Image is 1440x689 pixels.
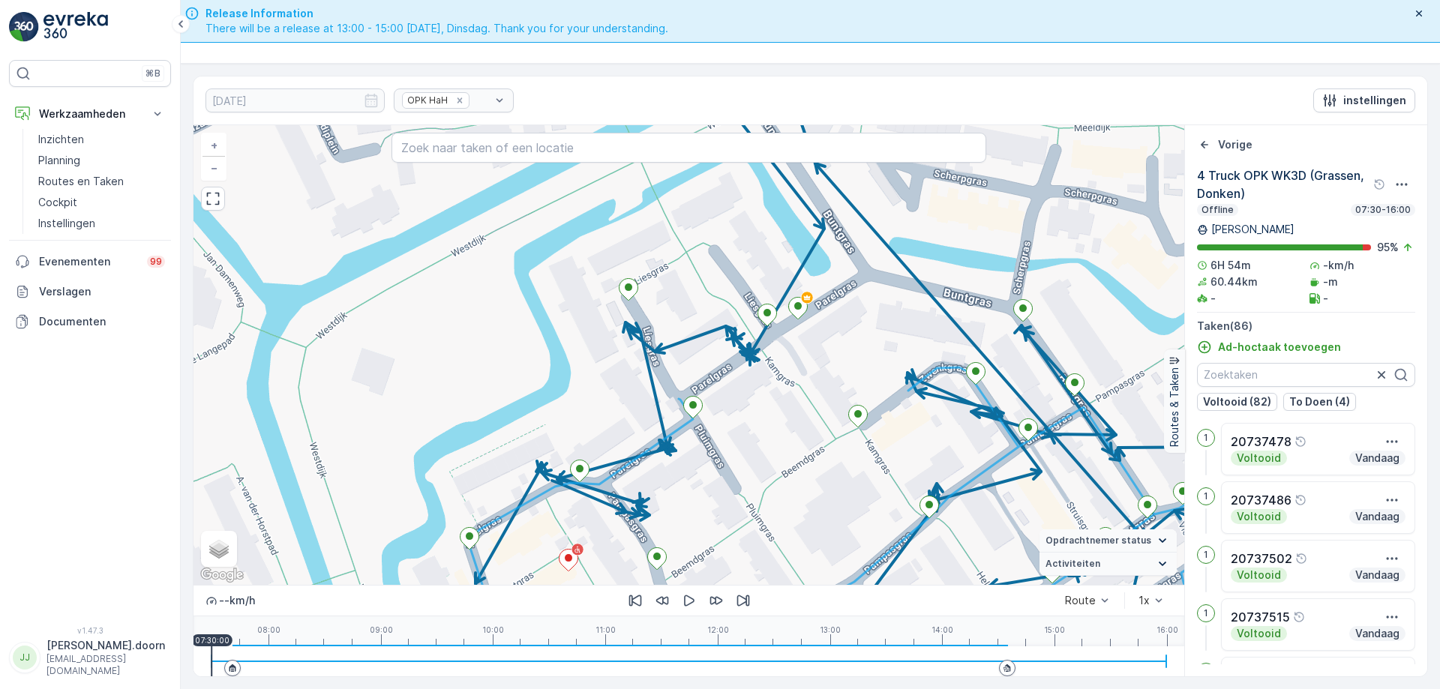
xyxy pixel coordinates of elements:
a: Dit gebied openen in Google Maps (er wordt een nieuw venster geopend) [197,565,247,585]
p: Evenementen [39,254,138,269]
p: 08:00 [257,625,280,634]
a: In zoomen [202,134,225,157]
p: 15:00 [1044,625,1065,634]
div: Route [1065,595,1096,607]
img: Google [197,565,247,585]
p: 07:30-16:00 [1354,204,1412,216]
p: Voltooid [1235,626,1282,641]
p: 07:30:00 [195,636,229,645]
p: Vorige [1218,137,1252,152]
p: Vandaag [1354,509,1401,524]
span: Activiteiten [1045,558,1100,570]
p: Voltooid [1235,451,1282,466]
button: To Doen (4) [1283,393,1356,411]
p: 1 [1204,549,1208,561]
a: Inzichten [32,129,171,150]
a: Vorige [1197,137,1252,152]
p: 12:00 [707,625,729,634]
p: Voltooid [1235,509,1282,524]
img: logo [9,12,39,42]
p: 09:00 [370,625,393,634]
p: Vandaag [1354,451,1401,466]
p: Voltooid (82) [1203,394,1271,409]
a: Uitzoomen [202,157,225,179]
span: − [211,161,218,174]
p: 99 [150,256,162,268]
p: Cockpit [38,195,77,210]
p: 16:00 [1156,625,1178,634]
p: -km/h [1323,258,1354,273]
p: Routes en Taken [38,174,124,189]
p: -m [1323,274,1338,289]
p: Voltooid [1235,568,1282,583]
span: + [211,139,217,151]
summary: Opdrachtnemer status [1039,529,1177,553]
div: help tooltippictogram [1293,611,1305,623]
a: Instellingen [32,213,171,234]
p: Vandaag [1354,626,1401,641]
p: Inzichten [38,132,84,147]
p: 60.44km [1210,274,1258,289]
p: Planning [38,153,80,168]
a: Routes en Taken [32,171,171,192]
p: ⌘B [145,67,160,79]
p: [EMAIL_ADDRESS][DOMAIN_NAME] [46,653,165,677]
input: dd/mm/yyyy [205,88,385,112]
p: To Doen (4) [1289,394,1350,409]
summary: Activiteiten [1039,553,1177,576]
p: Vandaag [1354,568,1401,583]
p: 1 [1204,607,1208,619]
p: 11:00 [595,625,616,634]
input: Zoektaken [1197,363,1415,387]
a: Evenementen99 [9,247,171,277]
div: JJ [13,646,37,670]
p: 10:00 [482,625,504,634]
p: - [1323,291,1328,306]
a: Layers [202,532,235,565]
div: help tooltippictogram [1294,494,1306,506]
img: logo_light-DOdMpM7g.png [43,12,108,42]
a: Planning [32,150,171,171]
p: [PERSON_NAME] [1211,222,1294,237]
a: Cockpit [32,192,171,213]
p: 6H 54m [1210,258,1251,273]
p: [PERSON_NAME].doorn [46,638,165,653]
p: - [1210,291,1216,306]
div: help tooltippictogram [1294,436,1306,448]
p: Werkzaamheden [39,106,141,121]
p: Instellingen [38,216,95,231]
a: Documenten [9,307,171,337]
input: Zoek naar taken of een locatie [391,133,986,163]
p: 20737502 [1231,550,1292,568]
p: 14:00 [931,625,953,634]
div: help tooltippictogram [1373,178,1385,190]
button: Voltooid (82) [1197,393,1277,411]
p: 95 % [1377,240,1399,255]
span: There will be a release at 13:00 - 15:00 [DATE], Dinsdag. Thank you for your understanding. [205,21,668,36]
p: 20737515 [1231,608,1290,626]
p: 13:00 [820,625,841,634]
p: 20737478 [1231,433,1291,451]
span: v 1.47.3 [9,626,171,635]
span: Release Information [205,6,668,21]
div: help tooltippictogram [1295,553,1307,565]
button: Werkzaamheden [9,99,171,129]
div: 1x [1138,595,1150,607]
a: Verslagen [9,277,171,307]
button: instellingen [1313,88,1415,112]
p: 1 [1204,490,1208,502]
button: JJ[PERSON_NAME].doorn[EMAIL_ADDRESS][DOMAIN_NAME] [9,638,171,677]
p: 20737486 [1231,491,1291,509]
span: Opdrachtnemer status [1045,535,1151,547]
p: Verslagen [39,284,165,299]
a: Ad-hoctaak toevoegen [1197,340,1341,355]
p: 1 [1204,432,1208,444]
p: Taken ( 86 ) [1197,319,1415,334]
p: 4 Truck OPK WK3D (Grassen, Donken) [1197,166,1370,202]
p: -- km/h [219,593,255,608]
p: Offline [1200,204,1235,216]
p: instellingen [1343,93,1406,108]
p: Ad-hoctaak toevoegen [1218,340,1341,355]
p: Documenten [39,314,165,329]
p: Routes & Taken [1167,367,1182,447]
